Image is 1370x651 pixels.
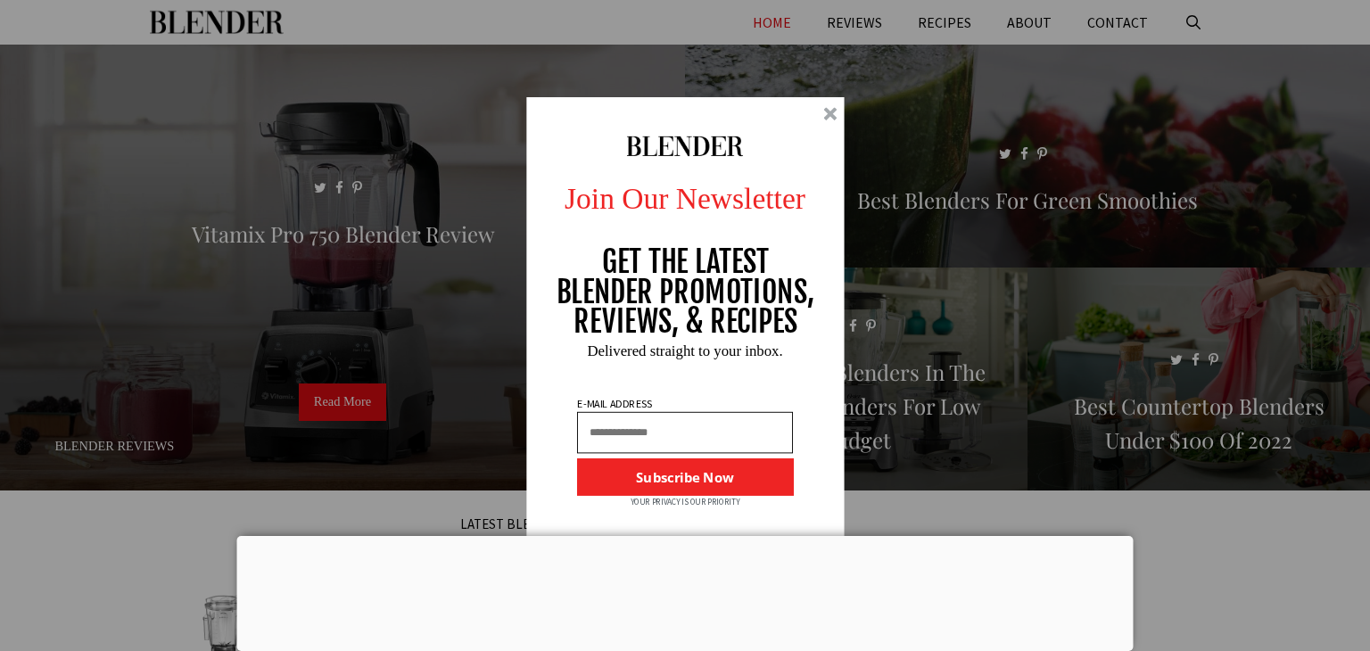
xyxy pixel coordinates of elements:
p: YOUR PRIVACY IS OUR PRIORITY [631,496,740,508]
p: GET THE LATEST BLENDER PROMOTIONS, REVIEWS, & RECIPES [556,247,815,337]
button: Subscribe Now [577,458,793,496]
iframe: Advertisement [237,536,1134,647]
p: E-MAIL ADDRESS [575,399,654,409]
p: Join Our Newsletter [511,176,860,220]
p: Delivered straight to your inbox. [511,343,860,358]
